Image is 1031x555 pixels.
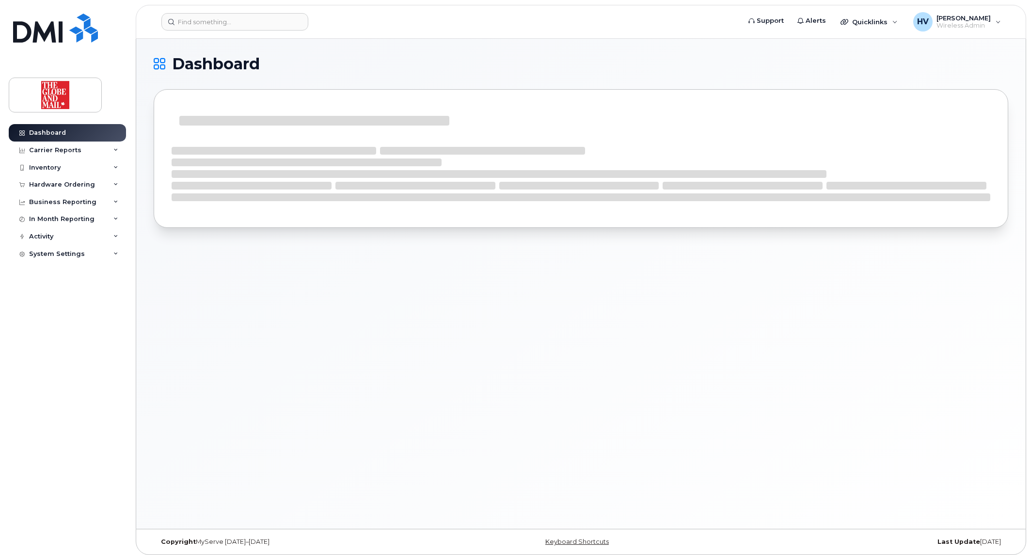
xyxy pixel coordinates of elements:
span: Dashboard [172,57,260,71]
strong: Copyright [161,538,196,545]
div: MyServe [DATE]–[DATE] [154,538,439,546]
strong: Last Update [937,538,980,545]
a: Keyboard Shortcuts [545,538,609,545]
div: [DATE] [723,538,1008,546]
